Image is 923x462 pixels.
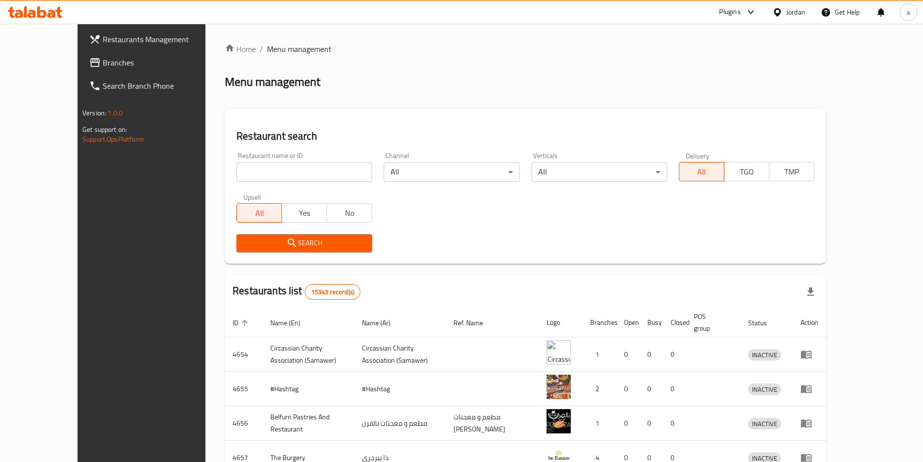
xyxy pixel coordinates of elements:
img: Belfurn Pastries And Restaurant [547,409,571,433]
span: All [241,206,278,220]
th: Open [616,308,640,337]
span: 15343 record(s) [305,287,360,297]
span: Branches [103,57,224,68]
span: Search [244,237,364,249]
span: INACTIVE [748,350,781,361]
span: No [331,206,368,220]
td: 4654 [225,337,263,372]
span: Version: [82,107,106,119]
td: 4656 [225,406,263,441]
span: INACTIVE [748,418,781,430]
div: INACTIVE [748,383,781,395]
td: مطعم و معجنات بالفرن [354,406,446,441]
a: Search Branch Phone [81,74,232,97]
button: No [327,203,372,223]
th: Branches [582,308,616,337]
td: 4655 [225,372,263,406]
td: Belfurn Pastries And Restaurant [263,406,354,441]
span: Status [748,317,780,329]
td: 1 [582,406,616,441]
span: Restaurants Management [103,33,224,45]
button: All [679,162,724,181]
td: 2 [582,372,616,406]
nav: breadcrumb [225,43,826,55]
a: Home [225,43,256,55]
button: TGO [724,162,769,181]
li: / [260,43,263,55]
td: #Hashtag [354,372,446,406]
div: Menu [800,383,818,395]
button: TMP [769,162,814,181]
div: Plugins [719,6,740,18]
span: Name (Ar) [362,317,403,329]
td: 0 [640,406,663,441]
td: 0 [616,337,640,372]
span: Menu management [267,43,331,55]
td: مطعم و معجنات [PERSON_NAME] [446,406,539,441]
td: #Hashtag [263,372,354,406]
span: Get support on: [82,123,127,136]
th: Closed [663,308,686,337]
span: ID [233,317,251,329]
span: Name (En) [270,317,313,329]
td: 0 [663,337,686,372]
div: Menu [800,349,818,360]
a: Branches [81,51,232,74]
div: Total records count [305,284,360,300]
a: Restaurants Management [81,28,232,51]
h2: Restaurants list [233,284,360,300]
h2: Restaurant search [236,129,814,143]
td: 0 [663,406,686,441]
span: INACTIVE [748,384,781,395]
div: Export file [799,280,822,303]
a: Support.OpsPlatform [82,133,144,145]
img: ​Circassian ​Charity ​Association​ (Samawer) [547,340,571,365]
span: 1.0.0 [108,107,123,119]
span: Yes [286,206,323,220]
input: Search for restaurant name or ID.. [236,162,372,182]
div: Jordan [786,7,805,17]
span: All [683,165,720,179]
label: Delivery [686,152,710,159]
td: 1 [582,337,616,372]
th: Logo [539,308,582,337]
span: Search Branch Phone [103,80,224,92]
td: 0 [663,372,686,406]
h2: Menu management [225,74,320,90]
label: Upsell [243,193,261,200]
div: All [384,162,519,182]
span: TMP [773,165,811,179]
button: Search [236,234,372,252]
td: 0 [616,372,640,406]
span: TGO [728,165,766,179]
td: 0 [640,372,663,406]
div: Menu [800,417,818,429]
span: a [907,7,910,17]
img: #Hashtag [547,375,571,399]
th: Action [793,308,826,337]
td: ​Circassian ​Charity ​Association​ (Samawer) [354,337,446,372]
td: 0 [616,406,640,441]
button: All [236,203,282,223]
span: POS group [694,311,729,334]
span: Ref. Name [454,317,496,329]
div: All [532,162,667,182]
button: Yes [282,203,327,223]
td: 0 [640,337,663,372]
th: Busy [640,308,663,337]
td: ​Circassian ​Charity ​Association​ (Samawer) [263,337,354,372]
